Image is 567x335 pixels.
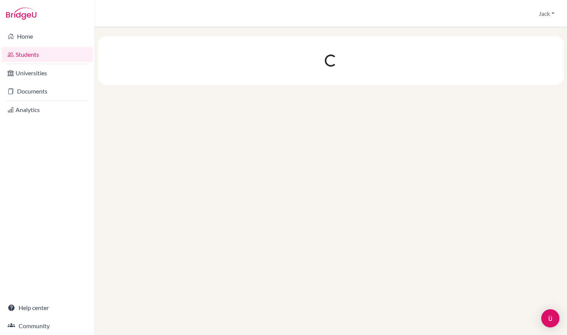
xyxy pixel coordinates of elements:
a: Documents [2,84,93,99]
a: Universities [2,65,93,81]
a: Community [2,318,93,333]
a: Analytics [2,102,93,117]
a: Help center [2,300,93,315]
div: Open Intercom Messenger [541,309,559,327]
button: Jack [535,6,558,21]
a: Students [2,47,93,62]
img: Bridge-U [6,8,36,20]
a: Home [2,29,93,44]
